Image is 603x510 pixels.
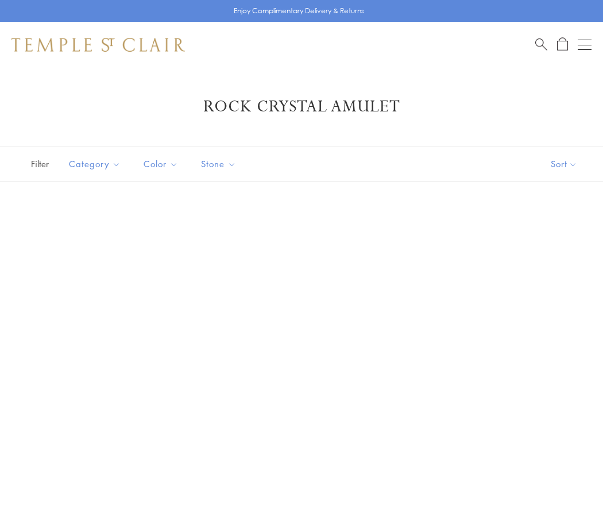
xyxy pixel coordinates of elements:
[195,157,245,171] span: Stone
[138,157,187,171] span: Color
[29,96,574,117] h1: Rock Crystal Amulet
[192,151,245,177] button: Stone
[11,38,185,52] img: Temple St. Clair
[557,37,568,52] a: Open Shopping Bag
[135,151,187,177] button: Color
[60,151,129,177] button: Category
[578,38,592,52] button: Open navigation
[535,37,547,52] a: Search
[63,157,129,171] span: Category
[234,5,364,17] p: Enjoy Complimentary Delivery & Returns
[525,146,603,181] button: Show sort by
